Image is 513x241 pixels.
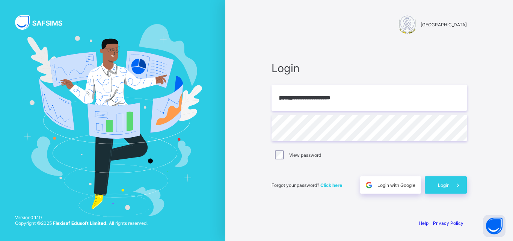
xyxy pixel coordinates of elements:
[23,24,202,217] img: Hero Image
[272,62,467,75] span: Login
[15,220,148,226] span: Copyright © 2025 All rights reserved.
[377,182,415,188] span: Login with Google
[483,215,505,237] button: Open asap
[53,220,108,226] strong: Flexisaf Edusoft Limited.
[421,22,467,27] span: [GEOGRAPHIC_DATA]
[419,220,429,226] a: Help
[289,152,321,158] label: View password
[365,181,373,189] img: google.396cfc9801f0270233282035f929180a.svg
[433,220,463,226] a: Privacy Policy
[15,215,148,220] span: Version 0.1.19
[438,182,450,188] span: Login
[272,182,342,188] span: Forgot your password?
[320,182,342,188] a: Click here
[15,15,71,30] img: SAFSIMS Logo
